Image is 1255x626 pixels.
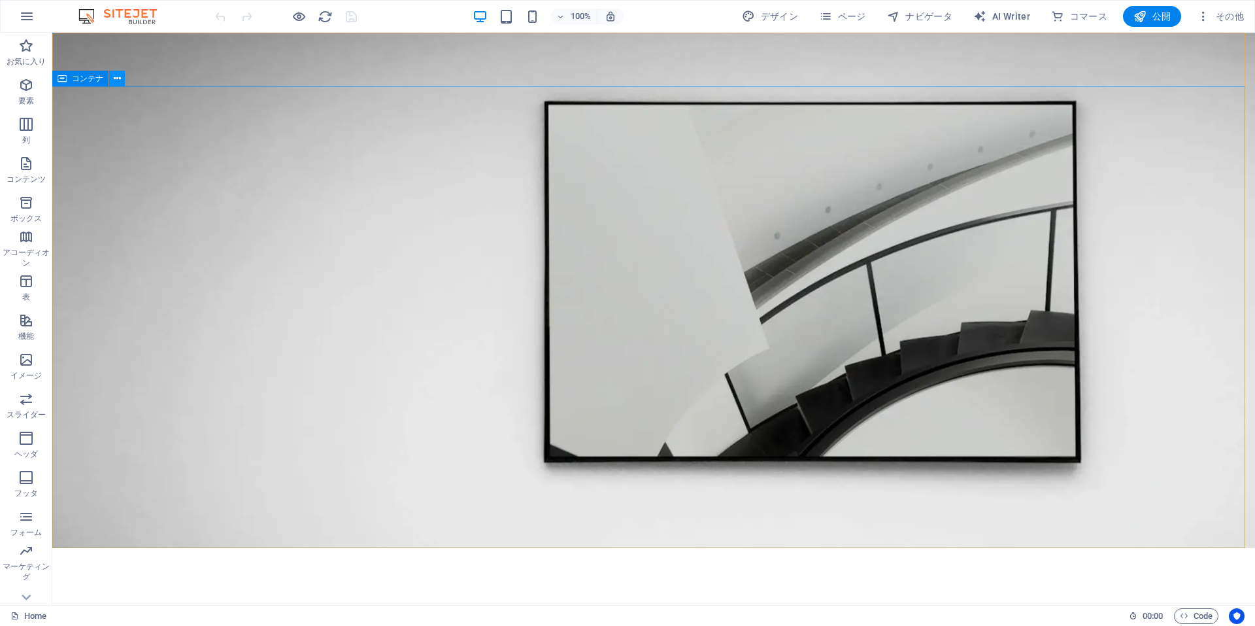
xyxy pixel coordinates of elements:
[737,6,803,27] button: デザイン
[1051,10,1107,23] span: コマース
[14,488,38,498] p: フッタ
[18,96,34,106] p: 要素
[814,6,871,27] button: ページ
[887,10,952,23] span: ナビゲータ
[571,9,592,24] h6: 100%
[10,608,46,624] a: クリックして選択をキャンセルし、ダブルクリックしてページを開きます
[1143,608,1163,624] span: 00 00
[14,449,38,459] p: ヘッダ
[742,10,798,23] span: デザイン
[7,56,46,67] p: お気に入り
[75,9,173,24] img: Editor Logo
[317,9,333,24] button: reload
[7,174,46,184] p: コンテンツ
[819,10,866,23] span: ページ
[1123,6,1181,27] button: 公開
[10,527,42,538] p: フォーム
[1133,10,1171,23] span: 公開
[72,75,103,82] span: コンテナ
[10,213,42,224] p: ボックス
[882,6,958,27] button: ナビゲータ
[1129,608,1163,624] h6: セッション時間
[551,9,597,24] button: 100%
[737,6,803,27] div: デザイン (Ctrl+Alt+Y)
[968,6,1035,27] button: AI Writer
[7,409,46,420] p: スライダー
[1192,6,1249,27] button: その他
[18,331,34,341] p: 機能
[318,9,333,24] i: ページのリロード
[1197,10,1244,23] span: その他
[1180,608,1213,624] span: Code
[973,10,1030,23] span: AI Writer
[1046,6,1113,27] button: コマース
[22,135,30,145] p: 列
[22,292,30,302] p: 表
[10,370,42,381] p: イメージ
[1174,608,1218,624] button: Code
[291,9,307,24] button: プレビューモードを終了して編集を続けるには、ここをクリックしてください
[605,10,616,22] i: サイズ変更時に、選択した端末にあわせてズームレベルを自動調整します。
[1229,608,1245,624] button: Usercentrics
[1152,611,1154,621] span: :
